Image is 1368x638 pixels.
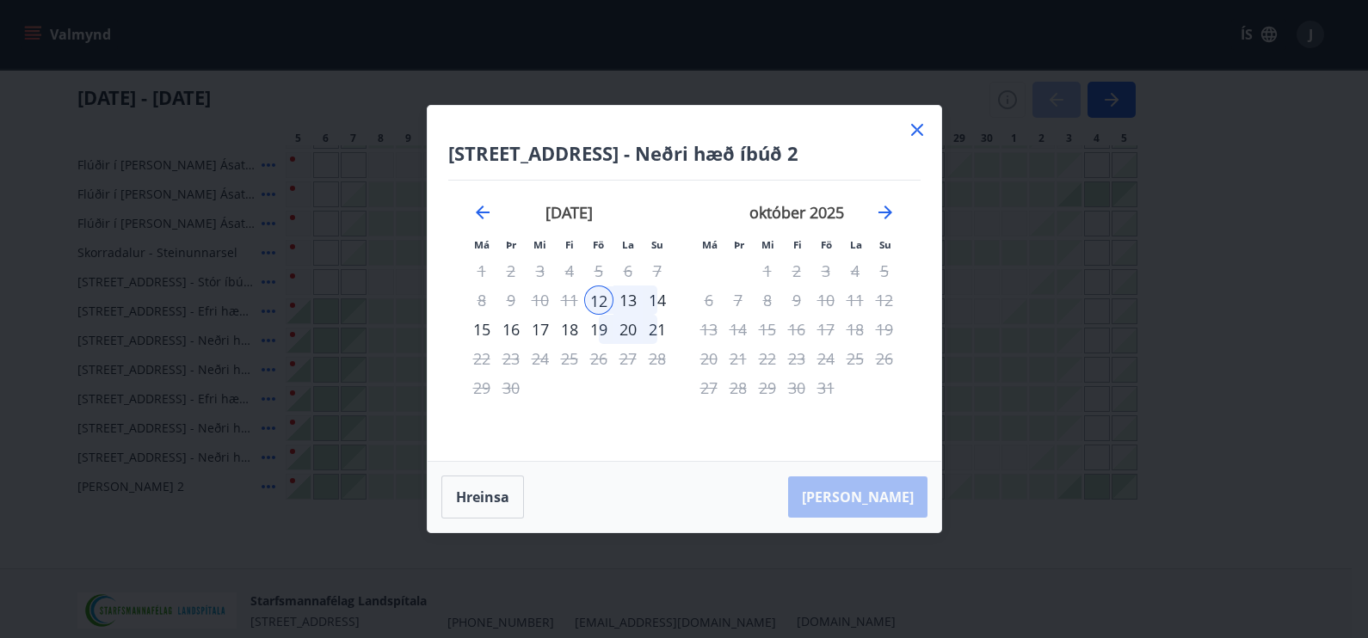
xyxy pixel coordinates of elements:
td: Not available. föstudagur, 31. október 2025 [811,373,841,402]
td: Not available. fimmtudagur, 30. október 2025 [782,373,811,402]
td: Not available. þriðjudagur, 28. október 2025 [724,373,753,402]
small: Fi [565,238,574,251]
td: Choose fimmtudagur, 18. september 2025 as your check-out date. It’s available. [555,315,584,344]
small: Má [702,238,718,251]
td: Not available. fimmtudagur, 16. október 2025 [782,315,811,344]
div: 19 [584,315,613,344]
div: Aðeins útritun í boði [811,344,841,373]
td: Not available. fimmtudagur, 11. september 2025 [555,285,584,315]
td: Not available. miðvikudagur, 1. október 2025 [753,256,782,285]
td: Not available. miðvikudagur, 8. október 2025 [753,285,782,315]
td: Not available. laugardagur, 25. október 2025 [841,344,870,373]
td: Not available. laugardagur, 6. september 2025 [613,256,643,285]
td: Choose mánudagur, 15. september 2025 as your check-out date. It’s available. [467,315,496,344]
small: La [622,238,634,251]
td: Not available. mánudagur, 22. september 2025 [467,344,496,373]
div: Move forward to switch to the next month. [875,202,896,223]
td: Not available. miðvikudagur, 29. október 2025 [753,373,782,402]
td: Not available. laugardagur, 27. september 2025 [613,344,643,373]
td: Not available. þriðjudagur, 9. september 2025 [496,285,526,315]
td: Not available. þriðjudagur, 14. október 2025 [724,315,753,344]
small: Su [879,238,891,251]
div: 14 [643,285,672,315]
td: Not available. mánudagur, 8. september 2025 [467,285,496,315]
small: Fö [593,238,604,251]
td: Not available. þriðjudagur, 2. september 2025 [496,256,526,285]
td: Choose sunnudagur, 14. september 2025 as your check-out date. It’s available. [643,285,672,315]
div: 18 [555,315,584,344]
td: Not available. föstudagur, 26. september 2025 [584,344,613,373]
td: Selected as start date. föstudagur, 12. september 2025 [584,285,613,315]
td: Not available. föstudagur, 3. október 2025 [811,256,841,285]
td: Not available. sunnudagur, 26. október 2025 [870,344,899,373]
td: Choose laugardagur, 20. september 2025 as your check-out date. It’s available. [613,315,643,344]
td: Not available. sunnudagur, 19. október 2025 [870,315,899,344]
td: Not available. miðvikudagur, 22. október 2025 [753,344,782,373]
td: Not available. þriðjudagur, 23. september 2025 [496,344,526,373]
small: Fö [821,238,832,251]
td: Not available. þriðjudagur, 7. október 2025 [724,285,753,315]
td: Not available. þriðjudagur, 30. september 2025 [496,373,526,402]
td: Choose miðvikudagur, 17. september 2025 as your check-out date. It’s available. [526,315,555,344]
td: Not available. sunnudagur, 12. október 2025 [870,285,899,315]
button: Hreinsa [441,475,524,518]
td: Not available. fimmtudagur, 2. október 2025 [782,256,811,285]
div: 16 [496,315,526,344]
td: Not available. mánudagur, 6. október 2025 [694,285,724,315]
strong: [DATE] [545,202,593,223]
div: 13 [613,285,643,315]
td: Not available. laugardagur, 4. október 2025 [841,256,870,285]
td: Not available. sunnudagur, 5. október 2025 [870,256,899,285]
td: Not available. mánudagur, 27. október 2025 [694,373,724,402]
td: Not available. fimmtudagur, 4. september 2025 [555,256,584,285]
small: La [850,238,862,251]
small: Þr [734,238,744,251]
td: Not available. föstudagur, 24. október 2025 [811,344,841,373]
td: Not available. mánudagur, 13. október 2025 [694,315,724,344]
td: Not available. sunnudagur, 28. september 2025 [643,344,672,373]
small: Fi [793,238,802,251]
td: Choose laugardagur, 13. september 2025 as your check-out date. It’s available. [613,285,643,315]
strong: október 2025 [749,202,844,223]
small: Má [474,238,490,251]
div: Aðeins útritun í boði [643,315,672,344]
td: Choose sunnudagur, 21. september 2025 as your check-out date. It’s available. [643,315,672,344]
td: Not available. laugardagur, 18. október 2025 [841,315,870,344]
td: Not available. mánudagur, 29. september 2025 [467,373,496,402]
small: Mi [761,238,774,251]
td: Not available. miðvikudagur, 24. september 2025 [526,344,555,373]
div: Aðeins útritun í boði [811,256,841,285]
td: Choose þriðjudagur, 16. september 2025 as your check-out date. It’s available. [496,315,526,344]
div: Move backward to switch to the previous month. [472,202,493,223]
small: Þr [506,238,516,251]
td: Not available. föstudagur, 17. október 2025 [811,315,841,344]
td: Not available. mánudagur, 1. september 2025 [467,256,496,285]
div: 17 [526,315,555,344]
td: Not available. fimmtudagur, 23. október 2025 [782,344,811,373]
td: Not available. miðvikudagur, 3. september 2025 [526,256,555,285]
small: Su [651,238,663,251]
h4: [STREET_ADDRESS] - Neðri hæð íbúð 2 [448,140,921,166]
td: Not available. þriðjudagur, 21. október 2025 [724,344,753,373]
td: Not available. föstudagur, 5. september 2025 [584,256,613,285]
div: Calendar [448,181,921,440]
td: Not available. sunnudagur, 7. september 2025 [643,256,672,285]
div: 20 [613,315,643,344]
div: 15 [467,315,496,344]
td: Not available. laugardagur, 11. október 2025 [841,285,870,315]
td: Not available. miðvikudagur, 15. október 2025 [753,315,782,344]
td: Not available. mánudagur, 20. október 2025 [694,344,724,373]
td: Not available. fimmtudagur, 25. september 2025 [555,344,584,373]
td: Choose föstudagur, 19. september 2025 as your check-out date. It’s available. [584,315,613,344]
td: Not available. miðvikudagur, 10. september 2025 [526,285,555,315]
div: 12 [584,285,613,315]
small: Mi [533,238,546,251]
td: Not available. fimmtudagur, 9. október 2025 [782,285,811,315]
td: Not available. föstudagur, 10. október 2025 [811,285,841,315]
